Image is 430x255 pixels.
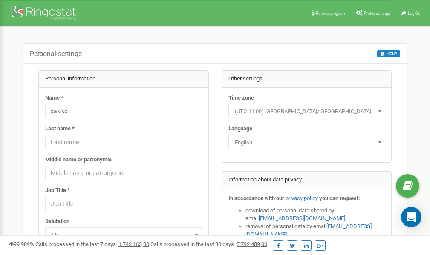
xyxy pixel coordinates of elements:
span: (UTC-11:00) Pacific/Midway [231,106,382,117]
label: Language [228,125,252,133]
span: Mr. [45,227,202,242]
div: Other settings [222,71,392,88]
span: Referral program [316,11,345,16]
strong: In accordance with our [228,195,284,201]
label: Time zone [228,94,254,102]
label: Middle name or patronymic [45,156,112,164]
li: removal of personal data by email , [245,223,385,238]
span: Calls processed in the last 7 days : [35,241,149,247]
span: Log Out [408,11,421,16]
div: Personal information [39,71,208,88]
label: Job Title * [45,186,70,195]
label: Salutation [45,218,69,226]
button: HELP [377,50,400,57]
h5: Personal settings [30,50,82,58]
span: Calls processed in the last 30 days : [150,241,267,247]
span: Profile settings [364,11,390,16]
strong: you can request: [319,195,360,201]
li: download of personal data shared by email , [245,207,385,223]
u: 1 743 163,00 [118,241,149,247]
label: Name * [45,94,63,102]
input: Last name [45,135,202,149]
u: 7 792 489,00 [237,241,267,247]
input: Job Title [45,197,202,211]
div: Information about data privacy [222,172,392,189]
a: privacy policy [286,195,318,201]
span: (UTC-11:00) Pacific/Midway [228,104,385,118]
a: [EMAIL_ADDRESS][DOMAIN_NAME] [259,215,345,221]
span: English [228,135,385,149]
div: Open Intercom Messenger [401,207,421,227]
input: Middle name or patronymic [45,166,202,180]
input: Name [45,104,202,118]
span: 99,989% [9,241,34,247]
span: Mr. [48,229,199,241]
span: English [231,137,382,149]
label: Last name * [45,125,75,133]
